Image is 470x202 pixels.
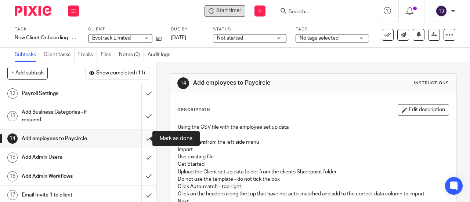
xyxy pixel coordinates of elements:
[177,77,189,89] div: 14
[193,140,206,145] strong: Team
[178,124,449,131] p: Using the CSV file with the employee set up data
[22,171,97,182] h1: Add Admin Workflows
[213,26,286,32] label: Status
[7,88,18,99] div: 12
[7,153,18,163] div: 15
[178,161,449,168] p: Get Started
[15,48,40,62] a: Subtasks
[178,176,449,183] p: Do not use the template - do not tick the box
[7,111,18,121] div: 13
[177,107,210,113] p: Description
[101,48,115,62] a: Files
[88,26,162,32] label: Client
[78,48,97,62] a: Emails
[288,9,354,15] input: Search
[178,183,449,190] p: Click Auto-match - top right
[148,48,174,62] a: Audit logs
[15,6,51,16] img: Pixie
[96,70,145,76] span: Show completed (11)
[178,153,449,161] p: Use existing file
[178,146,449,153] p: Import
[178,190,449,198] p: Click on the headers along the top that have not auto-matched and add to the correct data column ...
[296,26,369,32] label: Tags
[15,34,79,41] div: New Client Onboarding - Payroll Paycircle
[300,36,339,41] span: No tags selected
[414,80,449,86] div: Instructions
[7,190,18,200] div: 17
[178,168,449,176] p: Upload the Client set up data folder from the clients Sharepoint folder
[205,5,245,17] div: Evotrack Limited - New Client Onboarding - Payroll Paycircle
[7,133,18,144] div: 14
[171,35,186,40] span: [DATE]
[85,67,149,79] button: Show completed (11)
[171,26,204,32] label: Due by
[22,190,97,201] h1: Email Invite 1 to client
[178,139,449,146] p: Select from the left side menu
[15,26,79,32] label: Task
[217,36,243,41] span: Not started
[92,36,131,41] span: Evotrack Limited
[119,48,144,62] a: Notes (0)
[44,48,75,62] a: Client tasks
[7,171,18,181] div: 16
[22,107,97,125] h1: Add Business Categories - if required
[435,5,447,17] img: svg%3E
[7,67,48,79] button: + Add subtask
[22,88,97,99] h1: Payroll Settings
[22,152,97,163] h1: Add Admin Users
[22,133,97,144] h1: Add employees to Paycircle
[398,104,449,116] button: Edit description
[193,79,329,87] h1: Add employees to Paycircle
[216,7,241,15] span: Start timer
